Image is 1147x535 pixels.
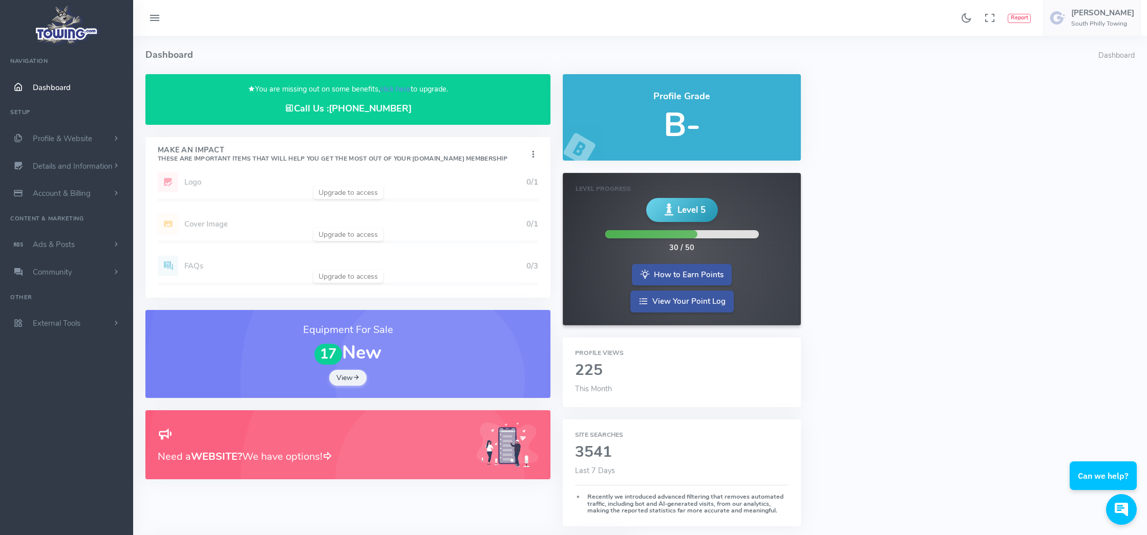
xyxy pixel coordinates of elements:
h2: 225 [575,362,789,379]
h6: Profile Views [575,350,789,356]
h6: Level Progress [576,186,788,192]
p: You are missing out on some benefits, to upgrade. [158,83,538,95]
h6: South Philly Towing [1071,20,1134,27]
span: External Tools [33,318,80,328]
span: Ads & Posts [33,239,75,250]
a: click here [380,84,411,94]
h3: Need a We have options! [158,449,464,464]
a: [PHONE_NUMBER] [329,102,412,115]
h2: 3541 [575,444,789,461]
span: Dashboard [33,82,71,93]
h6: Site Searches [575,432,789,438]
span: Level 5 [677,204,706,216]
iframe: Conversations [1059,433,1147,535]
h3: Equipment For Sale [158,322,538,338]
span: This Month [575,384,612,394]
span: Profile & Website [33,133,92,144]
h4: Make An Impact [158,146,507,163]
b: WEBSITE? [191,450,242,463]
h4: Profile Grade [575,92,789,102]
span: 17 [314,344,342,365]
img: user-image [1050,10,1066,26]
h6: Recently we introduced advanced filtering that removes automated traffic, including bot and AI-ge... [575,494,789,514]
span: Community [33,267,72,277]
li: Dashboard [1098,50,1135,61]
img: Generic placeholder image [477,422,538,467]
h5: [PERSON_NAME] [1071,9,1134,17]
a: View Your Point Log [630,291,734,313]
img: logo [32,3,101,47]
span: Account & Billing [33,188,91,198]
button: Report [1008,14,1031,23]
h4: Call Us : [158,103,538,114]
h4: Dashboard [145,36,1098,74]
h1: New [158,343,538,364]
h5: B- [575,107,789,143]
div: 30 / 50 [669,242,694,254]
a: View [329,370,367,386]
span: Details and Information [33,161,113,171]
span: Last 7 Days [575,465,615,476]
small: These are important items that will help you get the most out of your [DOMAIN_NAME] Membership [158,154,507,163]
a: How to Earn Points [632,264,732,286]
